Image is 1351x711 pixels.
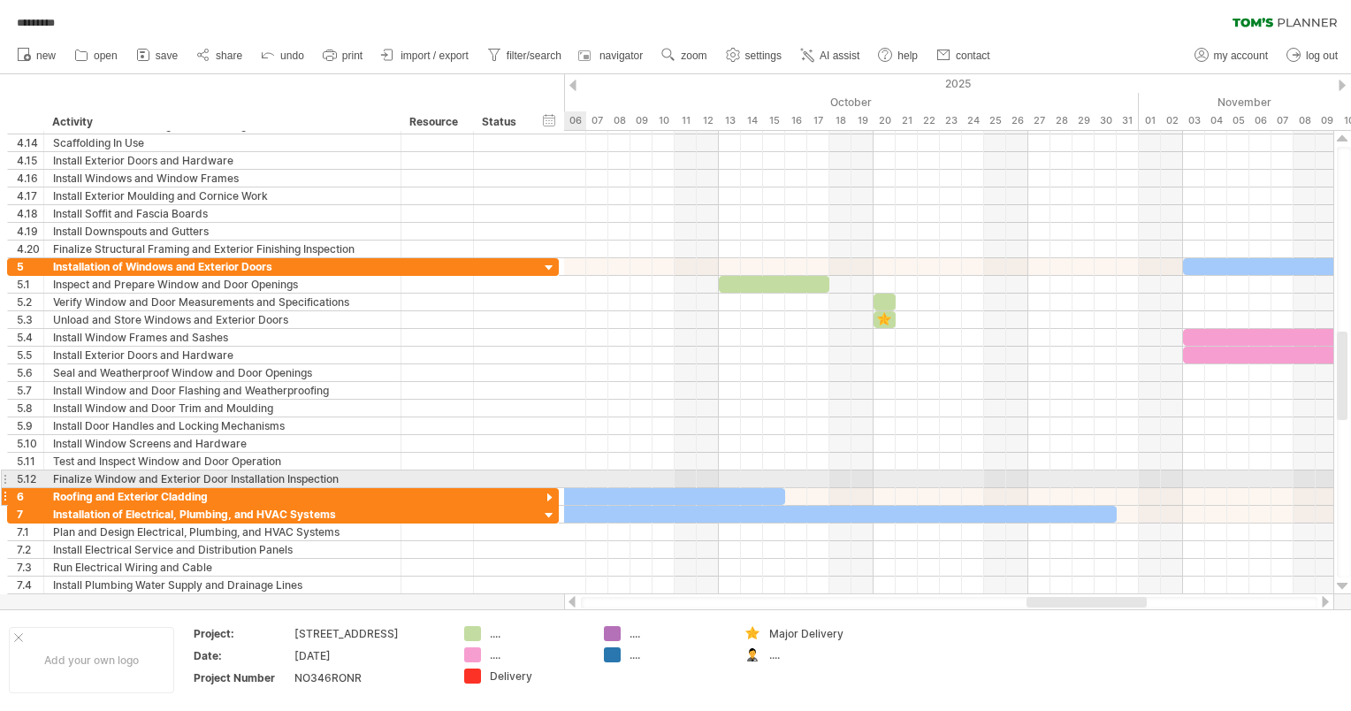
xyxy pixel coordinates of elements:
div: Thursday, 30 October 2025 [1095,111,1117,130]
div: Inspect and Prepare Window and Door Openings [53,276,392,293]
div: Roofing and Exterior Cladding [53,488,392,505]
div: Thursday, 16 October 2025 [785,111,807,130]
div: Friday, 10 October 2025 [653,111,675,130]
div: Install Exterior Moulding and Cornice Work [53,187,392,204]
span: undo [280,50,304,62]
div: 5 [17,258,43,275]
div: Install Plumbing Water Supply and Drainage Lines [53,577,392,593]
div: Plan and Design Electrical, Plumbing, and HVAC Systems [53,524,392,540]
div: 4.18 [17,205,43,222]
a: save [132,44,183,67]
div: Thursday, 6 November 2025 [1249,111,1271,130]
div: Monday, 3 November 2025 [1183,111,1205,130]
div: 4.19 [17,223,43,240]
a: contact [932,44,996,67]
div: .... [769,647,866,662]
span: contact [956,50,990,62]
div: 4.20 [17,241,43,257]
div: Wednesday, 15 October 2025 [763,111,785,130]
div: .... [490,626,586,641]
span: print [342,50,363,62]
div: Wednesday, 22 October 2025 [918,111,940,130]
div: Saturday, 8 November 2025 [1294,111,1316,130]
div: Install Windows and Window Frames [53,170,392,187]
div: Delivery [490,669,586,684]
div: 5.3 [17,311,43,328]
div: Install Window Screens and Hardware [53,435,392,452]
div: .... [630,647,726,662]
div: 5.10 [17,435,43,452]
div: Sunday, 19 October 2025 [851,111,874,130]
div: 5.8 [17,400,43,417]
div: Saturday, 11 October 2025 [675,111,697,130]
div: Wednesday, 5 November 2025 [1227,111,1249,130]
span: help [897,50,918,62]
span: save [156,50,178,62]
div: Project: [194,626,291,641]
div: 5.4 [17,329,43,346]
div: Saturday, 25 October 2025 [984,111,1006,130]
div: Thursday, 9 October 2025 [630,111,653,130]
div: Wednesday, 8 October 2025 [608,111,630,130]
span: filter/search [507,50,561,62]
div: Finalize Window and Exterior Door Installation Inspection [53,470,392,487]
span: import / export [401,50,469,62]
div: Finalize Structural Framing and Exterior Finishing Inspection [53,241,392,257]
div: 4.15 [17,152,43,169]
div: [STREET_ADDRESS] [294,626,443,641]
div: 7.1 [17,524,43,540]
div: 5.12 [17,470,43,487]
div: Monday, 27 October 2025 [1028,111,1050,130]
div: 6 [17,488,43,505]
span: open [94,50,118,62]
a: navigator [576,44,648,67]
a: filter/search [483,44,567,67]
div: 5.9 [17,417,43,434]
div: Project Number [194,670,291,685]
div: Test and Inspect Window and Door Operation [53,453,392,470]
a: settings [721,44,787,67]
div: Wednesday, 29 October 2025 [1072,111,1095,130]
a: my account [1190,44,1273,67]
div: Tuesday, 28 October 2025 [1050,111,1072,130]
div: Date: [194,648,291,663]
div: Friday, 24 October 2025 [962,111,984,130]
div: 5.2 [17,294,43,310]
div: October 2025 [454,93,1139,111]
a: AI assist [796,44,865,67]
span: share [216,50,242,62]
span: my account [1214,50,1268,62]
div: Install Downspouts and Gutters [53,223,392,240]
div: Friday, 7 November 2025 [1271,111,1294,130]
div: Monday, 13 October 2025 [719,111,741,130]
div: Sunday, 12 October 2025 [697,111,719,130]
a: zoom [657,44,712,67]
div: Installation of Electrical, Plumbing, and HVAC Systems [53,506,392,523]
div: 7.3 [17,559,43,576]
div: Sunday, 26 October 2025 [1006,111,1028,130]
a: print [318,44,368,67]
div: Tuesday, 7 October 2025 [586,111,608,130]
div: Activity [52,113,391,131]
span: new [36,50,56,62]
div: Run Electrical Wiring and Cable [53,559,392,576]
a: undo [256,44,309,67]
div: Monday, 20 October 2025 [874,111,896,130]
a: new [12,44,61,67]
a: help [874,44,923,67]
div: 5.6 [17,364,43,381]
div: Saturday, 1 November 2025 [1139,111,1161,130]
a: open [70,44,123,67]
div: Friday, 17 October 2025 [807,111,829,130]
div: Installation of Windows and Exterior Doors [53,258,392,275]
a: share [192,44,248,67]
div: Monday, 6 October 2025 [564,111,586,130]
div: Tuesday, 14 October 2025 [741,111,763,130]
div: 4.17 [17,187,43,204]
div: Status [482,113,521,131]
div: Resource [409,113,463,131]
div: Install Electrical Service and Distribution Panels [53,541,392,558]
div: Verify Window and Door Measurements and Specifications [53,294,392,310]
a: log out [1282,44,1343,67]
div: 7.4 [17,577,43,593]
